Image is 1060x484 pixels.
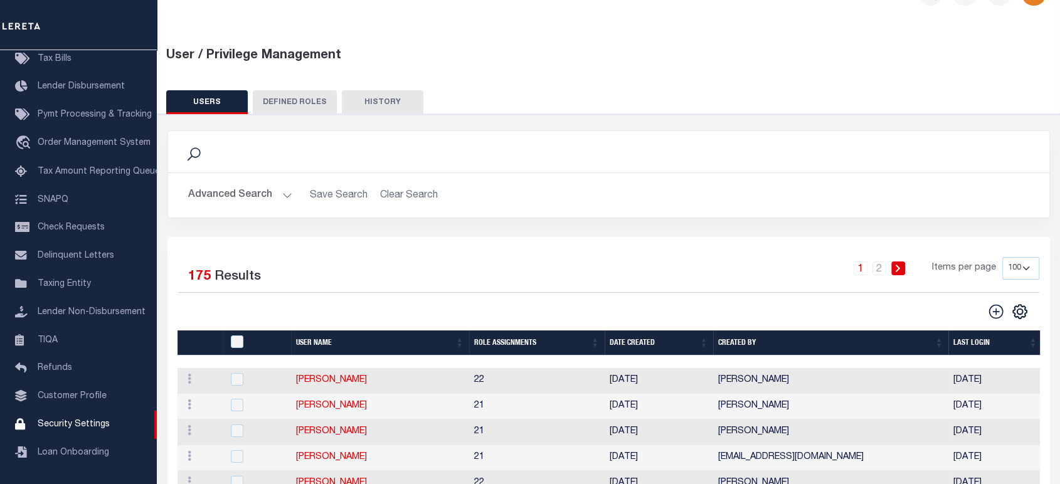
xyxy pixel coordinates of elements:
span: SNAPQ [38,195,68,204]
span: Tax Amount Reporting Queue [38,167,160,176]
div: User / Privilege Management [166,46,1051,65]
button: USERS [166,90,248,114]
td: [DATE] [605,368,713,394]
span: Lender Disbursement [38,82,125,91]
td: [DATE] [948,368,1042,394]
td: [DATE] [605,419,713,445]
td: [DATE] [948,445,1042,471]
td: 21 [469,445,605,471]
td: [DATE] [605,445,713,471]
td: 22 [469,368,605,394]
a: 1 [854,261,867,275]
th: User Name: activate to sort column ascending [291,330,469,356]
th: Last Login: activate to sort column ascending [948,330,1042,356]
th: Date Created: activate to sort column ascending [605,330,713,356]
span: Taxing Entity [38,280,91,288]
td: [DATE] [948,394,1042,419]
span: Refunds [38,364,72,372]
a: [PERSON_NAME] [296,376,367,384]
a: [PERSON_NAME] [296,453,367,461]
span: Customer Profile [38,392,107,401]
span: Delinquent Letters [38,251,114,260]
span: Order Management System [38,139,151,147]
button: Advanced Search [188,183,292,208]
label: Results [215,267,261,287]
td: [EMAIL_ADDRESS][DOMAIN_NAME] [713,445,948,471]
span: Security Settings [38,420,110,429]
th: Created By: activate to sort column ascending [713,330,948,356]
td: [DATE] [605,394,713,419]
a: 2 [872,261,886,275]
td: [PERSON_NAME] [713,394,948,419]
i: travel_explore [15,135,35,152]
td: [PERSON_NAME] [713,368,948,394]
th: UserID [223,330,291,356]
a: [PERSON_NAME] [296,427,367,436]
td: [PERSON_NAME] [713,419,948,445]
span: Lender Non-Disbursement [38,308,146,317]
span: Check Requests [38,223,105,232]
span: Items per page [932,261,996,275]
th: Role Assignments: activate to sort column ascending [469,330,605,356]
td: 21 [469,394,605,419]
button: HISTORY [342,90,423,114]
button: DEFINED ROLES [253,90,337,114]
td: [DATE] [948,419,1042,445]
span: Tax Bills [38,55,72,63]
td: 21 [469,419,605,445]
a: [PERSON_NAME] [296,401,367,410]
span: 175 [188,270,211,283]
span: Loan Onboarding [38,448,109,457]
span: TIQA [38,335,58,344]
span: Pymt Processing & Tracking [38,110,152,119]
